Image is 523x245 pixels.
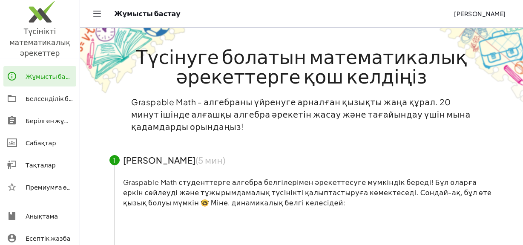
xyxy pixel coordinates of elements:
font: Graspable Math студенттерге алгебра белгілерімен әрекеттесуге мүмкіндік береді! Бұл оларға еркін ... [123,178,492,207]
a: Берілген жұмыс [3,110,76,131]
button: Навигацияны ауыстырып қосу [90,7,104,20]
a: Жұмысты бастау [3,66,76,86]
font: Жұмысты бастау [26,72,80,80]
a: Белсенділік банкі [3,88,76,109]
img: get-started-bg-ul-Ceg4j33I.png [80,27,187,95]
font: Берілген жұмыс [26,117,77,124]
font: Түсінуге болатын математикалық әрекеттерге қош келдіңіз [136,44,467,88]
button: [PERSON_NAME] [447,6,513,21]
font: Тақталар [26,161,56,169]
font: Премиумға өтіңіз! [26,183,83,191]
font: Graspable Math - алгебраны үйренуге арналған қызықты жаңа құрал. 20 минут ішінде алғашқы алгебра ... [131,97,471,132]
font: Белсенділік банкі [26,95,82,102]
font: Есептік жазба [26,234,70,242]
button: 1[PERSON_NAME](5 мин) [99,147,504,174]
font: әрекеттер [20,48,60,58]
a: Сабақтар [3,133,76,153]
font: 1 [113,156,116,164]
a: Тақталар [3,155,76,175]
font: Түсінікті математикалық [9,26,70,47]
font: [PERSON_NAME] [454,10,506,17]
font: Сабақтар [26,139,56,147]
font: Анықтама [26,212,58,220]
a: Анықтама [3,206,76,226]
